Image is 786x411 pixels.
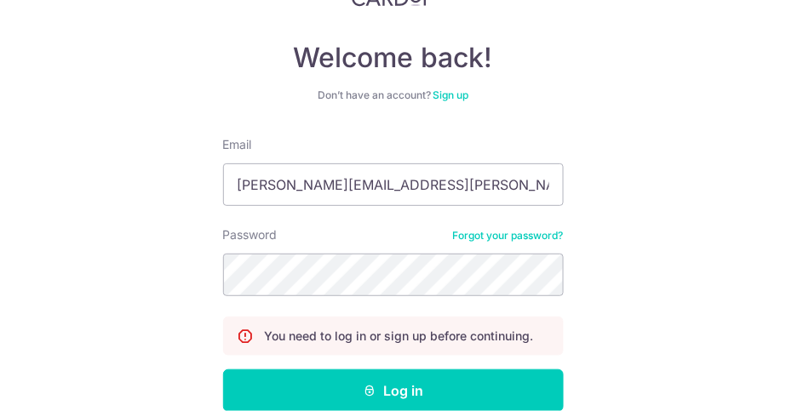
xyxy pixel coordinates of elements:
[265,328,534,345] p: You need to log in or sign up before continuing.
[453,229,564,243] a: Forgot your password?
[223,226,278,243] label: Password
[223,136,252,153] label: Email
[223,163,564,206] input: Enter your Email
[223,88,564,102] div: Don’t have an account?
[433,88,468,101] a: Sign up
[223,41,564,75] h4: Welcome back!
